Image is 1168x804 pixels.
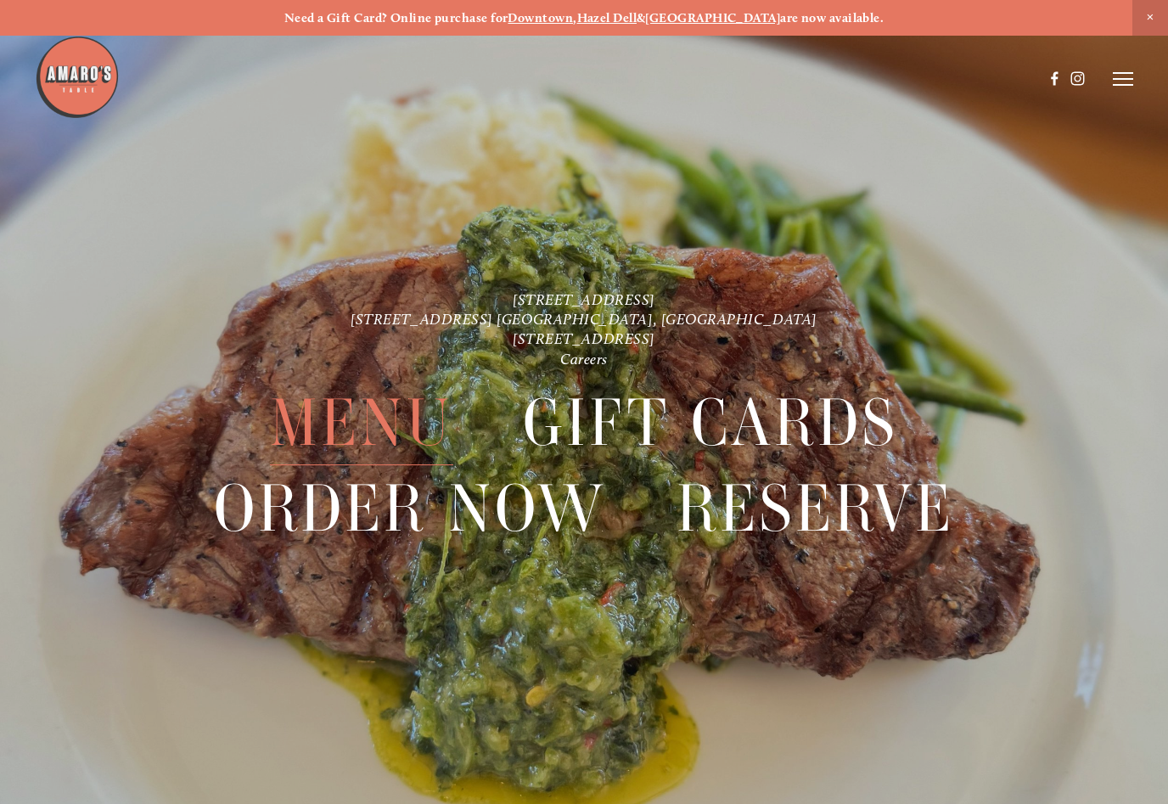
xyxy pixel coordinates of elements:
[270,380,452,465] span: Menu
[637,10,645,25] strong: &
[214,466,607,551] span: Order Now
[560,350,608,368] a: Careers
[577,10,637,25] a: Hazel Dell
[35,35,120,120] img: Amaro's Table
[645,10,780,25] a: [GEOGRAPHIC_DATA]
[214,466,607,550] a: Order Now
[351,310,817,328] a: [STREET_ADDRESS] [GEOGRAPHIC_DATA], [GEOGRAPHIC_DATA]
[573,10,576,25] strong: ,
[513,329,655,347] a: [STREET_ADDRESS]
[677,466,954,550] a: Reserve
[523,380,898,465] span: Gift Cards
[513,290,655,308] a: [STREET_ADDRESS]
[780,10,884,25] strong: are now available.
[284,10,508,25] strong: Need a Gift Card? Online purchase for
[523,380,898,464] a: Gift Cards
[270,380,452,464] a: Menu
[677,466,954,551] span: Reserve
[508,10,573,25] a: Downtown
